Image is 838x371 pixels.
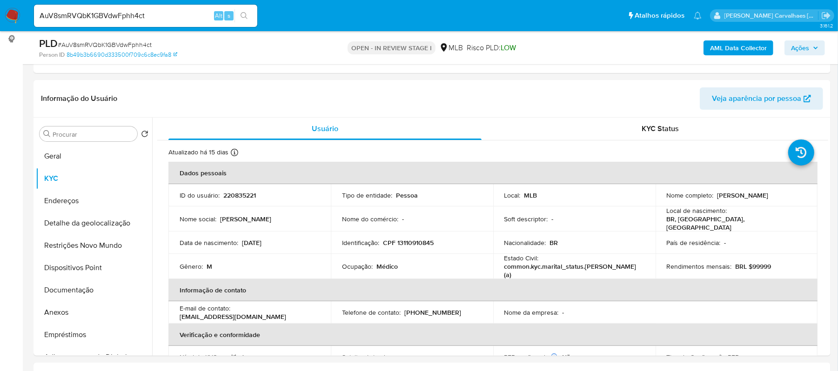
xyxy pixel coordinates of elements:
button: Veja aparência por pessoa [700,87,823,110]
p: Telefone de contato : [342,308,401,317]
button: Procurar [43,130,51,138]
span: Ações [791,40,809,55]
p: Tipo de entidade : [342,191,392,199]
button: Ações [784,40,825,55]
input: Pesquise usuários ou casos... [34,10,257,22]
button: search-icon [235,9,254,22]
button: AML Data Collector [704,40,773,55]
p: Nome completo : [667,191,714,199]
p: Atualizado há 15 dias [168,148,228,157]
p: [PHONE_NUMBER] [404,308,461,317]
p: OPEN - IN REVIEW STAGE I [348,41,436,54]
p: - [552,215,554,223]
b: Person ID [39,51,65,59]
p: Estado Civil : [504,254,539,262]
input: Procurar [53,130,134,139]
p: Nome social : [180,215,216,223]
p: E-mail de contato : [180,304,230,312]
p: Pessoa [396,191,418,199]
th: Verificação e conformidade [168,324,818,346]
p: verified [222,353,244,361]
button: Anexos [36,301,152,324]
h1: Informação do Usuário [41,94,117,103]
p: [PERSON_NAME] [220,215,271,223]
p: Identificação : [342,238,379,247]
th: Informação de contato [168,279,818,301]
p: 220835221 [223,191,256,199]
a: 8b49b3b6690d333500f709c6c8ec9fa8 [67,51,177,59]
p: Não [563,353,575,361]
p: CPF 13110910845 [383,238,434,247]
button: Adiantamentos de Dinheiro [36,346,152,368]
p: Nome da empresa : [504,308,559,317]
p: Sujeito obrigado : [342,353,390,361]
div: MLB [439,43,463,53]
button: Empréstimos [36,324,152,346]
p: Médico [376,262,398,271]
p: [DATE] [242,238,261,247]
span: KYC Status [642,123,679,134]
span: 3.161.2 [820,22,833,29]
p: PEP confirmado : [504,353,559,361]
button: Detalhe da geolocalização [36,212,152,234]
p: - [724,238,726,247]
th: Dados pessoais [168,162,818,184]
b: PLD [39,36,58,51]
p: Nome do comércio : [342,215,398,223]
p: Rendimentos mensais : [667,262,732,271]
p: Local : [504,191,521,199]
span: LOW [501,42,516,53]
a: Sair [821,11,831,20]
p: País de residência : [667,238,721,247]
button: Dispositivos Point [36,257,152,279]
span: Usuário [312,123,338,134]
p: Ocupação : [342,262,373,271]
span: Atalhos rápidos [635,11,684,20]
p: Data de nascimento : [180,238,238,247]
b: AML Data Collector [710,40,767,55]
p: MLB [524,191,537,199]
a: Notificações [694,12,702,20]
p: sara.carvalhaes@mercadopago.com.br [724,11,818,20]
p: ID do usuário : [180,191,220,199]
button: Documentação [36,279,152,301]
p: - [744,353,746,361]
span: Veja aparência por pessoa [712,87,801,110]
p: - [394,353,396,361]
button: Endereços [36,190,152,212]
button: Geral [36,145,152,167]
p: - [563,308,564,317]
p: Nacionalidade : [504,238,546,247]
p: common.kyc.marital_status.[PERSON_NAME](a) [504,262,641,279]
p: [PERSON_NAME] [717,191,769,199]
p: [EMAIL_ADDRESS][DOMAIN_NAME] [180,312,286,321]
p: Tipo de Confirmação PEP : [667,353,741,361]
span: s [228,11,230,20]
p: - [402,215,404,223]
p: BR, [GEOGRAPHIC_DATA], [GEOGRAPHIC_DATA] [667,215,803,232]
p: M [207,262,212,271]
p: Soft descriptor : [504,215,548,223]
span: Alt [215,11,222,20]
p: Nível de KYC : [180,353,218,361]
button: Restrições Novo Mundo [36,234,152,257]
span: # AuV8smRVQbK1GBVdwFphh4ct [58,40,152,49]
p: BRL $99999 [736,262,771,271]
p: BR [550,238,558,247]
span: Risco PLD: [467,43,516,53]
p: Local de nascimento : [667,206,727,215]
button: KYC [36,167,152,190]
button: Retornar ao pedido padrão [141,130,148,140]
p: Gênero : [180,262,203,271]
